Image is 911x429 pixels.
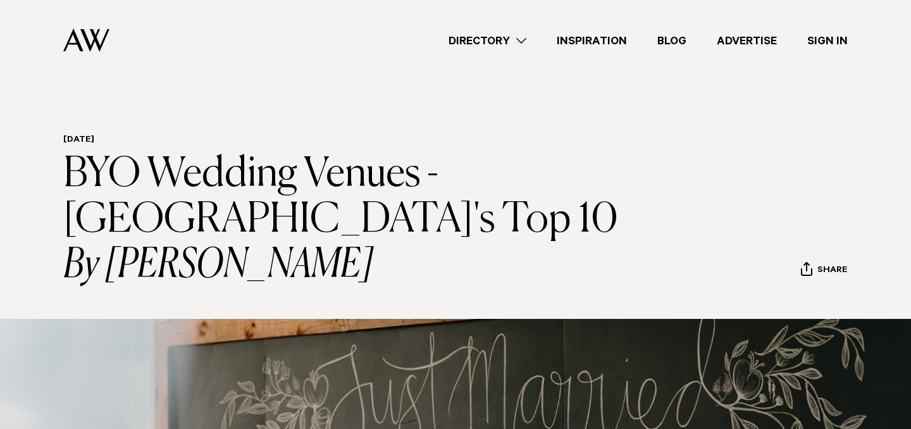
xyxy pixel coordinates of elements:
button: Share [800,261,848,280]
a: Advertise [702,32,792,49]
i: By [PERSON_NAME] [63,243,648,289]
h6: [DATE] [63,135,648,147]
span: Share [817,265,847,277]
img: Auckland Weddings Logo [63,28,109,52]
h1: BYO Wedding Venues - [GEOGRAPHIC_DATA]'s Top 10 [63,152,648,289]
a: Sign In [792,32,863,49]
a: Inspiration [542,32,642,49]
a: Directory [433,32,542,49]
a: Blog [642,32,702,49]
